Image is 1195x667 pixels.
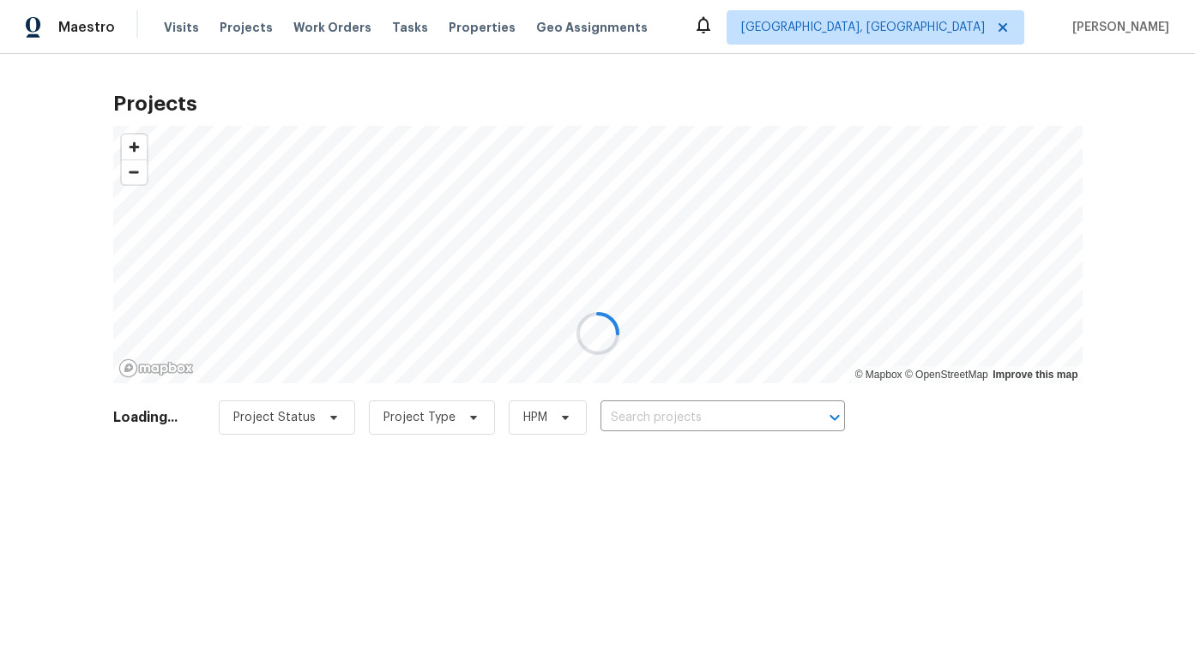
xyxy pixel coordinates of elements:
a: OpenStreetMap [905,369,988,381]
button: Zoom in [122,135,147,159]
button: Zoom out [122,159,147,184]
a: Improve this map [993,369,1077,381]
a: Mapbox homepage [118,358,194,378]
a: Mapbox [855,369,902,381]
